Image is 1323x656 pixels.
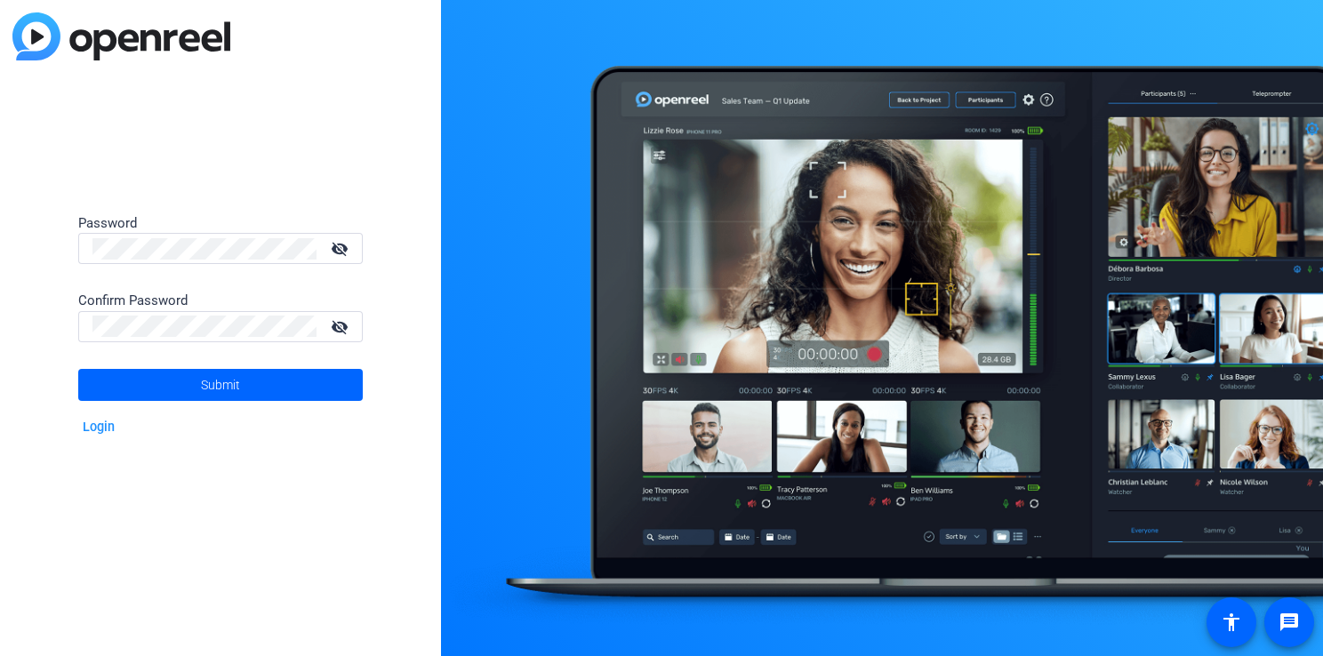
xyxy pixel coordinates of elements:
span: Submit [201,363,240,407]
mat-icon: visibility_off [320,236,363,261]
mat-icon: visibility_off [320,314,363,340]
span: Confirm Password [78,292,188,308]
span: Password [78,215,137,231]
img: blue-gradient.svg [12,12,230,60]
mat-icon: message [1279,612,1300,633]
mat-icon: accessibility [1221,612,1242,633]
a: Login [83,420,115,435]
button: Submit [78,369,363,401]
